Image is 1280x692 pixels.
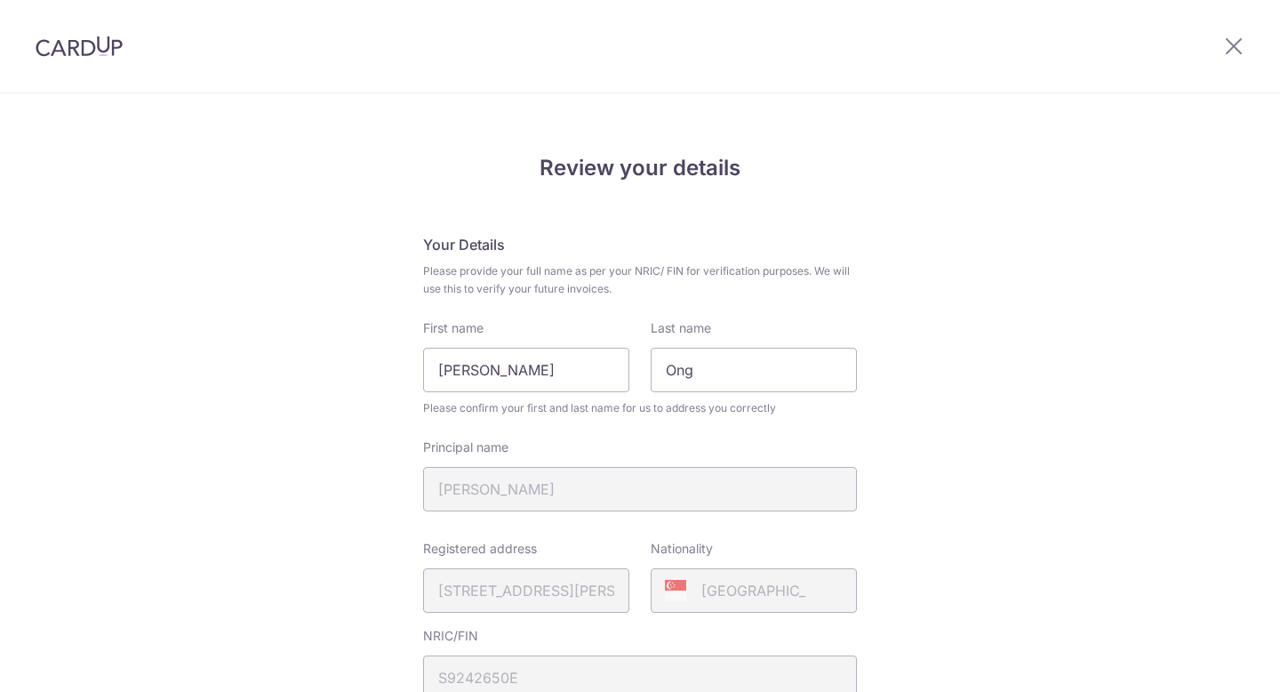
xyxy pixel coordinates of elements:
label: Principal name [423,439,508,456]
h5: Your Details [423,234,857,255]
h4: Review your details [423,152,857,184]
label: First name [423,319,484,337]
input: Last name [651,348,857,392]
span: Please confirm your first and last name for us to address you correctly [423,399,857,417]
label: Last name [651,319,711,337]
label: NRIC/FIN [423,627,478,645]
img: CardUp [36,36,123,57]
span: Please provide your full name as per your NRIC/ FIN for verification purposes. We will use this t... [423,262,857,298]
label: Nationality [651,540,713,558]
input: First Name [423,348,629,392]
label: Registered address [423,540,537,558]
